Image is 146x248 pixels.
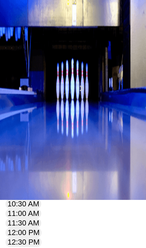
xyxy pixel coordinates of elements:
button: 11:00 AM [5,209,41,218]
button: 12:00 PM [5,228,42,237]
button: Next Month [76,83,87,94]
button: 11:30 AM [5,218,41,228]
button: 10:30 AM [5,199,41,209]
button: 12:30 PM [5,237,42,247]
